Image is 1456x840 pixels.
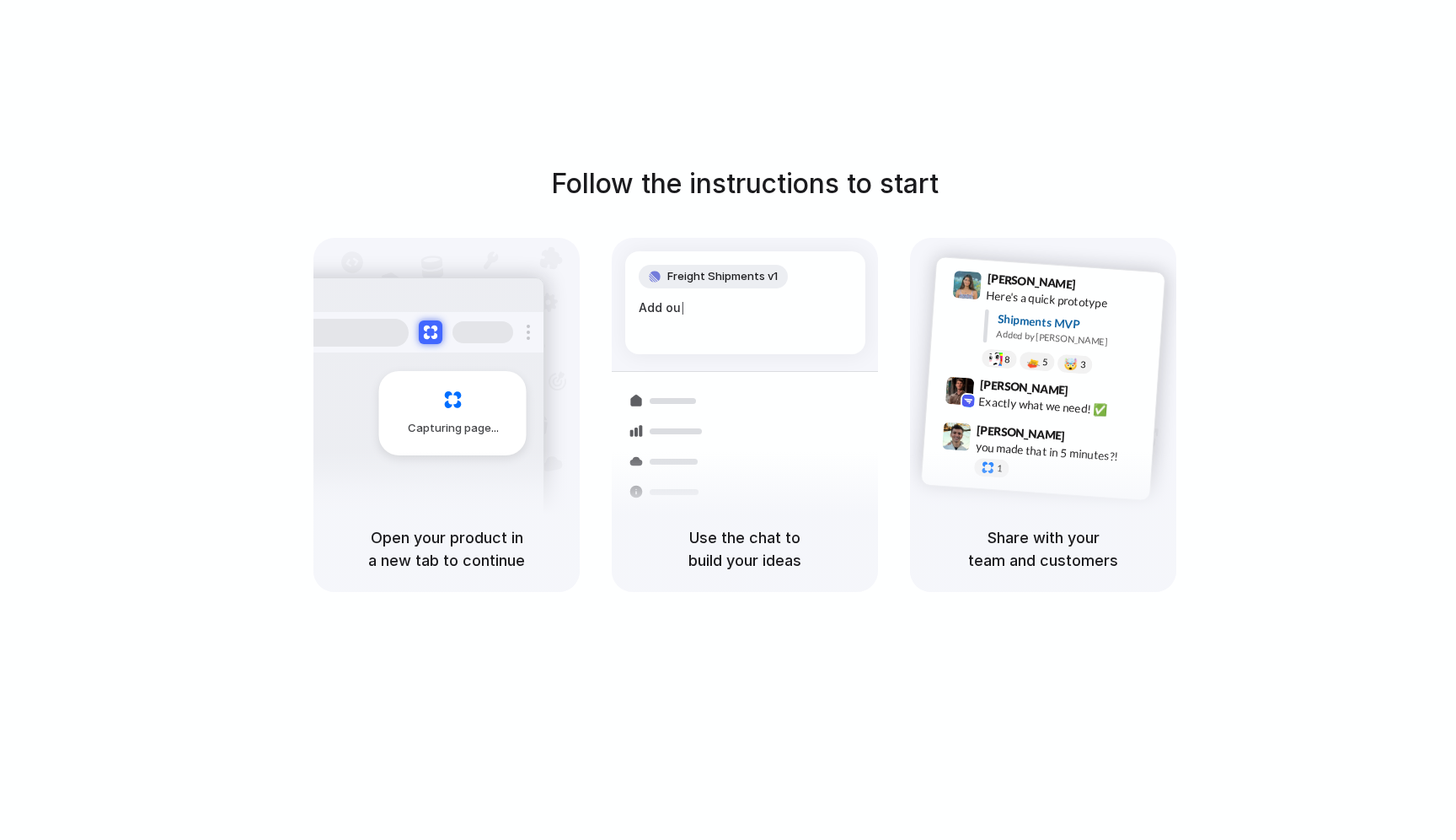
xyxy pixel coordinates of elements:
h5: Use the chat to build your ideas [632,526,858,572]
span: [PERSON_NAME] [979,375,1068,400]
h1: Follow the instructions to start [551,164,939,204]
h5: Share with your team and customers [930,526,1156,572]
span: 8 [1004,355,1010,364]
div: Exactly what we need! ✅ [978,393,1147,422]
span: Capturing page [408,420,501,437]
span: 3 [1080,360,1086,369]
span: 9:47 AM [1070,428,1105,449]
div: 🤯 [1064,358,1079,370]
span: [PERSON_NAME] [987,269,1076,293]
span: 1 [997,464,1003,473]
h5: Open your product in a new tab to continue [334,526,559,572]
span: 9:42 AM [1073,384,1108,404]
div: Shipments MVP [997,310,1153,338]
span: 5 [1042,358,1048,367]
span: | [681,301,685,315]
span: 9:41 AM [1081,277,1116,298]
div: Add ou [639,299,852,317]
span: Freight Shipments v1 [667,268,778,285]
div: Added by [PERSON_NAME] [996,327,1151,352]
div: you made that in 5 minutes?! [975,438,1143,466]
div: Here's a quick prototype [986,287,1154,315]
span: [PERSON_NAME] [977,421,1066,445]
